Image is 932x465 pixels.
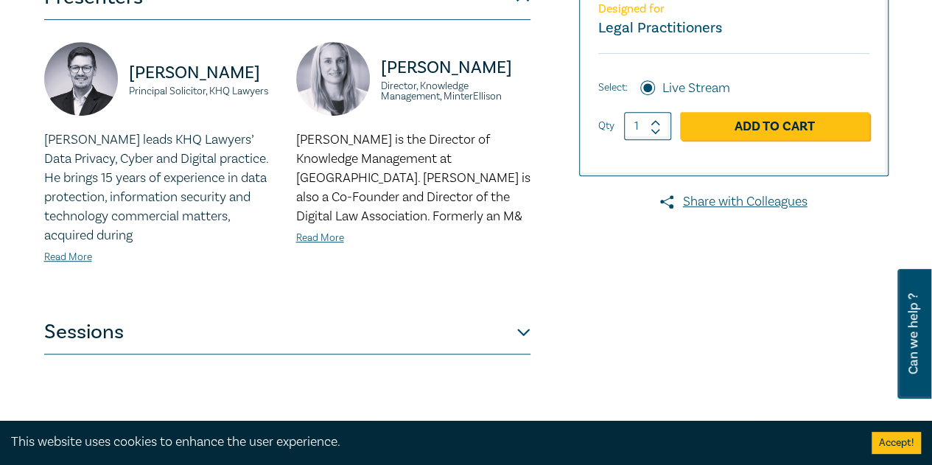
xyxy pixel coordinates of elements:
[129,86,278,97] small: Principal Solicitor, KHQ Lawyers
[381,81,530,102] small: Director, Knowledge Management, MinterEllison
[598,2,869,16] p: Designed for
[906,278,920,390] span: Can we help ?
[680,112,869,140] a: Add to Cart
[598,80,628,96] span: Select:
[381,56,530,80] p: [PERSON_NAME]
[296,231,344,245] a: Read More
[624,112,671,140] input: 1
[872,432,921,454] button: Accept cookies
[44,42,118,116] img: https://s3.ap-southeast-2.amazonaws.com/leo-cussen-store-production-content/Contacts/Alex%20Ditte...
[44,310,530,354] button: Sessions
[44,251,92,264] a: Read More
[44,130,278,245] p: [PERSON_NAME] leads KHQ Lawyers’ Data Privacy, Cyber and Digital practice. He brings 15 years of ...
[662,79,730,98] label: Live Stream
[296,131,530,225] span: [PERSON_NAME] is the Director of Knowledge Management at [GEOGRAPHIC_DATA]. [PERSON_NAME] is also...
[11,433,849,452] div: This website uses cookies to enhance the user experience.
[129,61,278,85] p: [PERSON_NAME]
[296,42,370,116] img: https://s3.ap-southeast-2.amazonaws.com/leo-cussen-store-production-content/Contacts/Sarah%20Jaco...
[598,18,722,38] small: Legal Practitioners
[598,118,614,134] label: Qty
[579,192,889,211] a: Share with Colleagues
